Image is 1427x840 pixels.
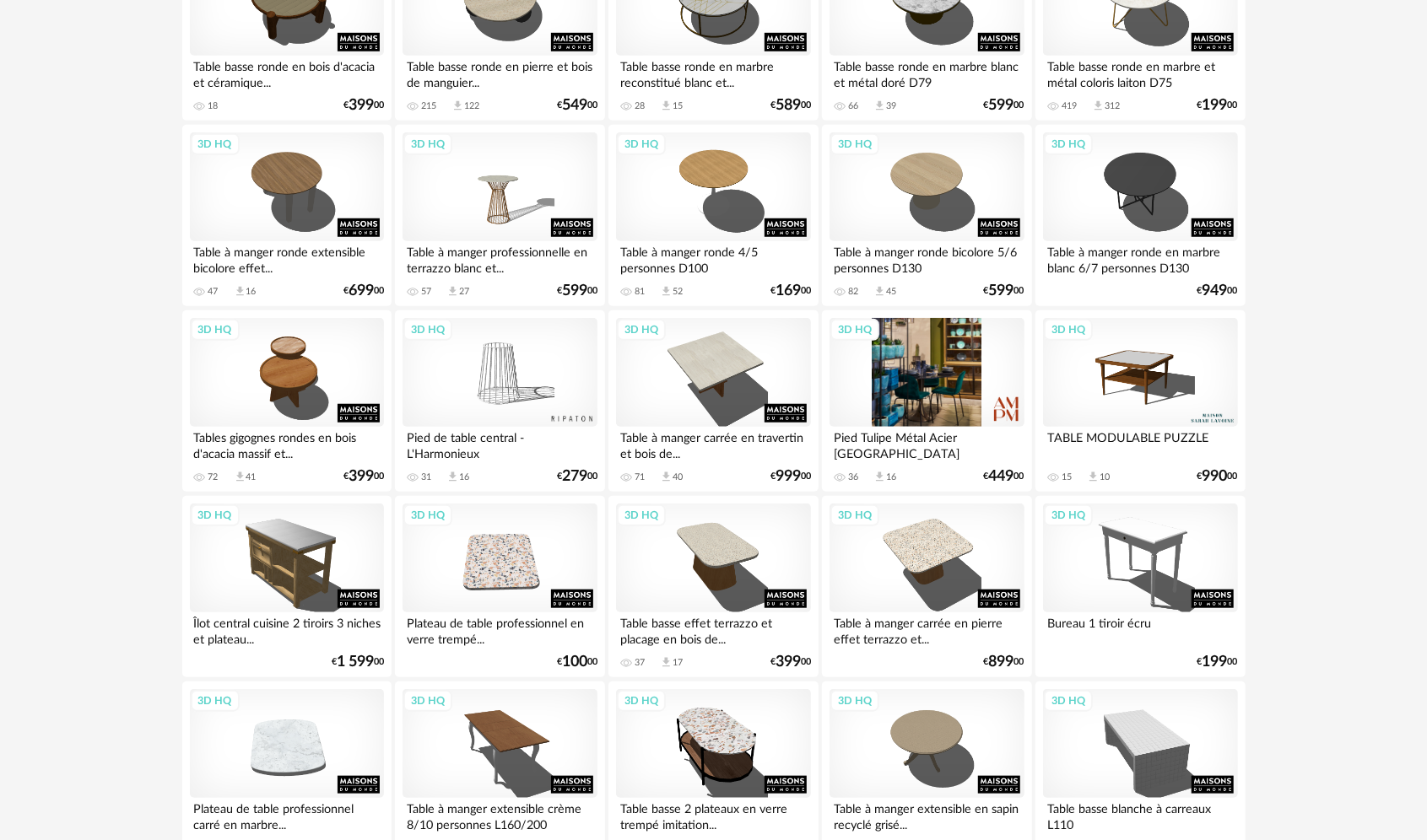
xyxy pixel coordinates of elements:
span: Download icon [873,285,886,298]
span: 199 [1203,100,1228,111]
span: 589 [776,100,801,111]
span: Download icon [1092,100,1105,112]
div: 66 [848,100,858,112]
div: 82 [848,286,858,298]
div: 3D HQ [191,319,240,341]
div: 3D HQ [617,504,666,526]
div: € 00 [343,285,384,297]
div: 312 [1105,100,1120,112]
div: € 00 [1197,100,1238,111]
div: 39 [886,100,896,112]
a: 3D HQ Pied Tulipe Métal Acier [GEOGRAPHIC_DATA] 36 Download icon 16 €44900 [822,310,1031,493]
div: 16 [246,286,257,298]
span: 599 [989,285,1014,297]
div: Table à manger extensible en sapin recyclé grisé... [830,798,1024,832]
div: 3D HQ [830,133,879,155]
span: 699 [349,285,374,297]
div: € 00 [770,100,811,111]
div: 40 [673,471,683,483]
div: 27 [459,286,469,298]
div: 3D HQ [617,690,666,712]
div: Pied Tulipe Métal Acier [GEOGRAPHIC_DATA] [830,427,1024,460]
span: 990 [1203,471,1228,482]
span: 399 [349,100,374,111]
div: 47 [208,286,219,298]
span: Download icon [234,471,246,483]
div: 3D HQ [617,133,666,155]
div: 3D HQ [191,690,240,712]
div: 3D HQ [403,504,452,526]
span: 169 [776,285,801,297]
div: € 00 [557,285,597,297]
span: Download icon [446,285,459,298]
div: 3D HQ [1044,690,1093,712]
div: € 00 [984,656,1024,668]
a: 3D HQ Table à manger ronde 4/5 personnes D100 81 Download icon 52 €16900 [608,125,818,307]
span: Download icon [660,656,673,669]
span: 449 [989,471,1014,482]
div: € 00 [984,471,1024,482]
span: 999 [776,471,801,482]
div: 215 [421,100,436,112]
span: Download icon [234,285,246,298]
div: 16 [886,471,896,483]
div: Table basse ronde en bois d'acacia et céramique... [190,56,384,89]
div: 122 [464,100,479,112]
a: 3D HQ Table à manger ronde extensible bicolore effet... 47 Download icon 16 €69900 [182,125,392,307]
span: Download icon [873,100,886,112]
div: Table basse ronde en pierre et bois de manguier... [403,56,597,89]
div: 3D HQ [617,319,666,341]
span: 199 [1203,656,1228,668]
div: 72 [208,471,219,483]
div: 3D HQ [403,133,452,155]
div: 3D HQ [830,690,879,712]
div: Table à manger carrée en pierre effet terrazzo et... [830,612,1024,646]
span: 949 [1203,285,1228,297]
div: € 00 [1197,656,1238,668]
div: € 00 [770,471,811,482]
span: Download icon [446,471,459,483]
a: 3D HQ Îlot central cuisine 2 tiroirs 3 niches et plateau... €1 59900 [182,496,392,678]
div: 45 [886,286,896,298]
a: 3D HQ Table à manger ronde en marbre blanc 6/7 personnes D130 €94900 [1035,125,1245,307]
div: 81 [635,286,645,298]
span: 899 [989,656,1014,668]
div: 3D HQ [830,319,879,341]
div: Table basse effet terrazzo et placage en bois de... [616,612,810,646]
div: Table basse 2 plateaux en verre trempé imitation... [616,798,810,832]
span: 279 [562,471,587,482]
div: Table basse blanche à carreaux L110 [1043,798,1237,832]
div: Table basse ronde en marbre blanc et métal doré D79 [830,56,1024,89]
a: 3D HQ Table à manger carrée en travertin et bois de... 71 Download icon 40 €99900 [608,310,818,493]
a: 3D HQ Table basse effet terrazzo et placage en bois de... 37 Download icon 17 €39900 [608,496,818,678]
div: 16 [459,471,469,483]
div: 3D HQ [403,319,452,341]
div: 3D HQ [1044,319,1093,341]
div: 41 [246,471,257,483]
div: € 00 [984,285,1024,297]
div: € 00 [557,656,597,668]
div: € 00 [557,471,597,482]
span: 100 [562,656,587,668]
div: Table basse ronde en marbre et métal coloris laiton D75 [1043,56,1237,89]
div: 28 [635,100,645,112]
div: Table à manger ronde 4/5 personnes D100 [616,241,810,275]
div: Tables gigognes rondes en bois d'acacia massif et... [190,427,384,460]
span: 599 [989,100,1014,111]
div: Plateau de table professionnel en verre trempé... [403,612,597,646]
div: 18 [208,100,219,112]
div: Table à manger carrée en travertin et bois de... [616,427,810,460]
div: 15 [673,100,683,112]
span: Download icon [660,471,673,483]
div: Pied de table central - L'Harmonieux [403,427,597,460]
span: Download icon [451,100,464,112]
div: 31 [421,471,431,483]
div: Bureau 1 tiroir écru [1043,612,1237,646]
div: 3D HQ [1044,133,1093,155]
div: € 00 [557,100,597,111]
div: 36 [848,471,858,483]
div: € 00 [332,656,384,668]
div: € 00 [1197,285,1238,297]
div: € 00 [343,100,384,111]
span: Download icon [1087,471,1100,483]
